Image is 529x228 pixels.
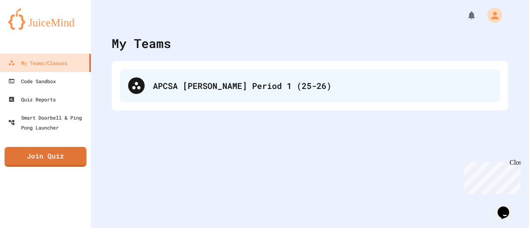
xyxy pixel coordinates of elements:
[460,159,521,194] iframe: chat widget
[451,8,479,22] div: My Notifications
[8,113,88,132] div: Smart Doorbell & Ping Pong Launcher
[8,94,56,104] div: Quiz Reports
[120,69,500,102] div: APCSA [PERSON_NAME] Period 1 (25-26)
[5,147,86,167] a: Join Quiz
[153,79,492,92] div: APCSA [PERSON_NAME] Period 1 (25-26)
[112,34,171,53] div: My Teams
[479,6,504,25] div: My Account
[8,8,83,30] img: logo-orange.svg
[3,3,57,53] div: Chat with us now!Close
[8,58,67,68] div: My Teams/Classes
[494,195,521,220] iframe: chat widget
[8,76,56,86] div: Code Sandbox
